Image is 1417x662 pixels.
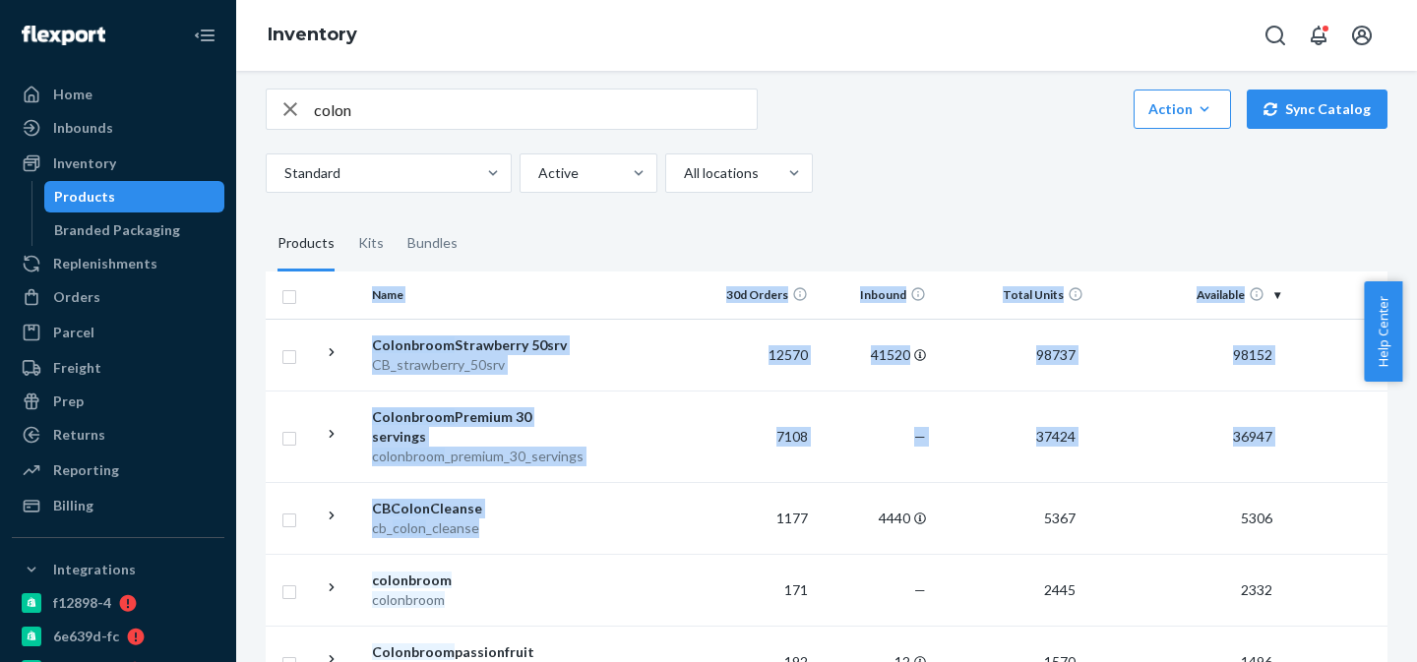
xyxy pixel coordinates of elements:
[54,187,115,207] div: Products
[53,153,116,173] div: Inventory
[12,281,224,313] a: Orders
[407,216,458,271] div: Bundles
[12,454,224,486] a: Reporting
[53,593,111,613] div: f12898-4
[1091,271,1288,319] th: Available
[698,319,816,391] td: 12570
[53,391,84,411] div: Prep
[12,621,224,652] a: 6e639d-fc
[12,587,224,619] a: f12898-4
[698,391,816,482] td: 7108
[53,323,94,342] div: Parcel
[358,216,384,271] div: Kits
[1134,90,1231,129] button: Action
[372,448,445,464] em: colonbroom
[53,425,105,445] div: Returns
[1247,90,1387,129] button: Sync Catalog
[53,627,119,646] div: 6e639d-fc
[12,317,224,348] a: Parcel
[252,7,373,64] ol: breadcrumbs
[12,112,224,144] a: Inbounds
[372,499,578,518] div: CB Cleanse
[372,447,578,466] div: _premium_30_servings
[914,581,926,598] span: —
[268,24,357,45] a: Inventory
[391,500,430,516] em: Colon
[12,148,224,179] a: Inventory
[372,336,455,353] em: Colonbroom
[393,519,426,536] em: colon
[1036,510,1083,526] span: 5367
[1233,581,1280,598] span: 2332
[372,518,578,538] div: cb_ _cleanse
[698,554,816,626] td: 171
[682,163,684,183] input: All locations
[1148,99,1216,119] div: Action
[53,560,136,579] div: Integrations
[372,407,578,447] div: Premium 30 servings
[22,26,105,45] img: Flexport logo
[44,181,225,212] a: Products
[53,496,93,515] div: Billing
[372,642,578,662] div: passionfruit
[53,254,157,273] div: Replenishments
[1028,346,1083,363] span: 98737
[314,90,757,129] input: Search inventory by name or sku
[372,408,455,425] em: Colonbroom
[44,214,225,246] a: Branded Packaging
[372,572,452,588] em: colonbroom
[12,79,224,110] a: Home
[282,163,284,183] input: Standard
[185,16,224,55] button: Close Navigation
[1028,428,1083,445] span: 37424
[1233,510,1280,526] span: 5306
[698,482,816,554] td: 1177
[53,118,113,138] div: Inbounds
[53,287,100,307] div: Orders
[1299,16,1338,55] button: Open notifications
[12,352,224,384] a: Freight
[277,216,335,271] div: Products
[816,319,934,391] td: 41520
[372,643,455,660] em: Colonbroom
[914,428,926,445] span: —
[12,248,224,279] a: Replenishments
[1225,428,1280,445] span: 36947
[372,355,578,375] div: CB_strawberry_50srv
[698,271,816,319] th: 30d Orders
[12,386,224,417] a: Prep
[1256,16,1295,55] button: Open Search Box
[54,220,180,240] div: Branded Packaging
[816,482,934,554] td: 4440
[934,271,1091,319] th: Total Units
[372,591,445,608] em: colonbroom
[53,460,119,480] div: Reporting
[372,335,578,355] div: Strawberry 50srv
[53,85,92,104] div: Home
[536,163,538,183] input: Active
[364,271,585,319] th: Name
[53,358,101,378] div: Freight
[1036,581,1083,598] span: 2445
[1225,346,1280,363] span: 98152
[12,554,224,585] button: Integrations
[1364,281,1402,382] button: Help Center
[1342,16,1382,55] button: Open account menu
[816,271,934,319] th: Inbound
[12,490,224,521] a: Billing
[12,419,224,451] a: Returns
